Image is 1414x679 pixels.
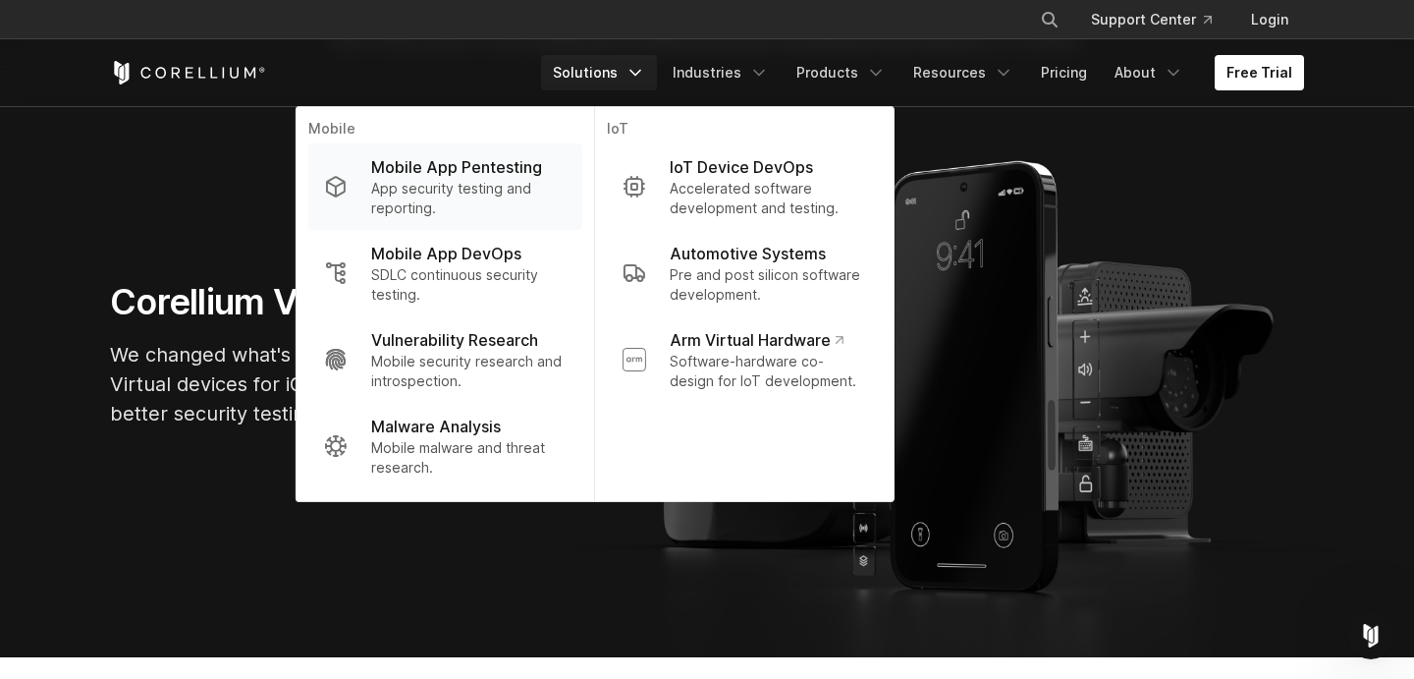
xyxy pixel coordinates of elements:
[661,55,781,90] a: Industries
[371,328,538,352] p: Vulnerability Research
[670,179,866,218] p: Accelerated software development and testing.
[670,242,826,265] p: Automotive Systems
[308,316,582,403] a: Vulnerability Research Mobile security research and introspection.
[1032,2,1067,37] button: Search
[541,55,657,90] a: Solutions
[901,55,1025,90] a: Resources
[785,55,897,90] a: Products
[670,352,866,391] p: Software-hardware co-design for IoT development.
[670,155,813,179] p: IoT Device DevOps
[1103,55,1195,90] a: About
[1075,2,1227,37] a: Support Center
[308,143,582,230] a: Mobile App Pentesting App security testing and reporting.
[670,265,866,305] p: Pre and post silicon software development.
[308,403,582,489] a: Malware Analysis Mobile malware and threat research.
[1347,612,1394,659] iframe: Intercom live chat
[371,155,542,179] p: Mobile App Pentesting
[1215,55,1304,90] a: Free Trial
[607,316,882,403] a: Arm Virtual Hardware Software-hardware co-design for IoT development.
[1016,2,1304,37] div: Navigation Menu
[308,119,582,143] p: Mobile
[371,438,567,478] p: Mobile malware and threat research.
[110,340,699,428] p: We changed what's possible, so you can build what's next. Virtual devices for iOS, Android, and A...
[541,55,1304,90] div: Navigation Menu
[670,328,843,352] p: Arm Virtual Hardware
[1235,2,1304,37] a: Login
[371,352,567,391] p: Mobile security research and introspection.
[607,230,882,316] a: Automotive Systems Pre and post silicon software development.
[371,265,567,305] p: SDLC continuous security testing.
[110,61,266,85] a: Corellium Home
[308,230,582,316] a: Mobile App DevOps SDLC continuous security testing.
[1029,55,1099,90] a: Pricing
[371,242,521,265] p: Mobile App DevOps
[607,119,882,143] p: IoT
[371,415,501,438] p: Malware Analysis
[110,280,699,324] h1: Corellium Virtual Hardware
[371,179,567,218] p: App security testing and reporting.
[607,143,882,230] a: IoT Device DevOps Accelerated software development and testing.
